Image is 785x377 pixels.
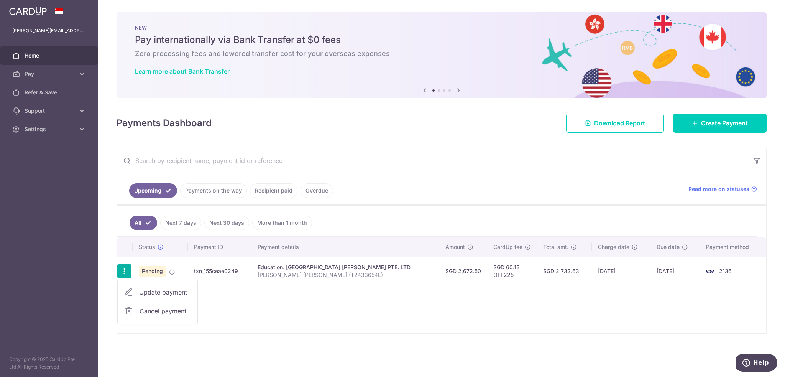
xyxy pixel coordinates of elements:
[117,148,748,173] input: Search by recipient name, payment id or reference
[543,243,568,251] span: Total amt.
[135,25,748,31] p: NEW
[439,257,487,285] td: SGD 2,672.50
[487,257,537,285] td: SGD 60.13 OFF225
[25,107,75,115] span: Support
[117,12,767,98] img: Bank transfer banner
[252,216,312,230] a: More than 1 month
[688,185,757,193] a: Read more on statuses
[25,89,75,96] span: Refer & Save
[12,27,86,35] p: [PERSON_NAME][EMAIL_ADDRESS][DOMAIN_NAME]
[204,216,249,230] a: Next 30 days
[135,67,230,75] a: Learn more about Bank Transfer
[139,243,155,251] span: Status
[188,257,251,285] td: txn_155ceae0249
[445,243,465,251] span: Amount
[594,119,645,128] span: Download Report
[736,354,777,373] iframe: Opens a widget where you can find more information
[188,237,251,257] th: Payment ID
[251,237,440,257] th: Payment details
[250,183,297,198] a: Recipient paid
[117,116,212,130] h4: Payments Dashboard
[258,271,434,279] p: [PERSON_NAME] [PERSON_NAME] (T2433654E)
[537,257,591,285] td: SGD 2,732.63
[650,257,700,285] td: [DATE]
[701,119,748,128] span: Create Payment
[160,216,201,230] a: Next 7 days
[493,243,522,251] span: CardUp fee
[700,237,766,257] th: Payment method
[129,183,177,198] a: Upcoming
[130,216,157,230] a: All
[139,266,166,277] span: Pending
[688,185,749,193] span: Read more on statuses
[719,268,732,274] span: 2136
[702,267,718,276] img: Bank Card
[180,183,247,198] a: Payments on the way
[25,70,75,78] span: Pay
[9,6,47,15] img: CardUp
[598,243,629,251] span: Charge date
[25,52,75,59] span: Home
[135,49,748,58] h6: Zero processing fees and lowered transfer cost for your overseas expenses
[135,34,748,46] h5: Pay internationally via Bank Transfer at $0 fees
[301,183,333,198] a: Overdue
[258,263,434,271] div: Education. [GEOGRAPHIC_DATA] [PERSON_NAME] PTE. LTD.
[25,125,75,133] span: Settings
[592,257,651,285] td: [DATE]
[657,243,680,251] span: Due date
[566,114,664,133] a: Download Report
[673,114,767,133] a: Create Payment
